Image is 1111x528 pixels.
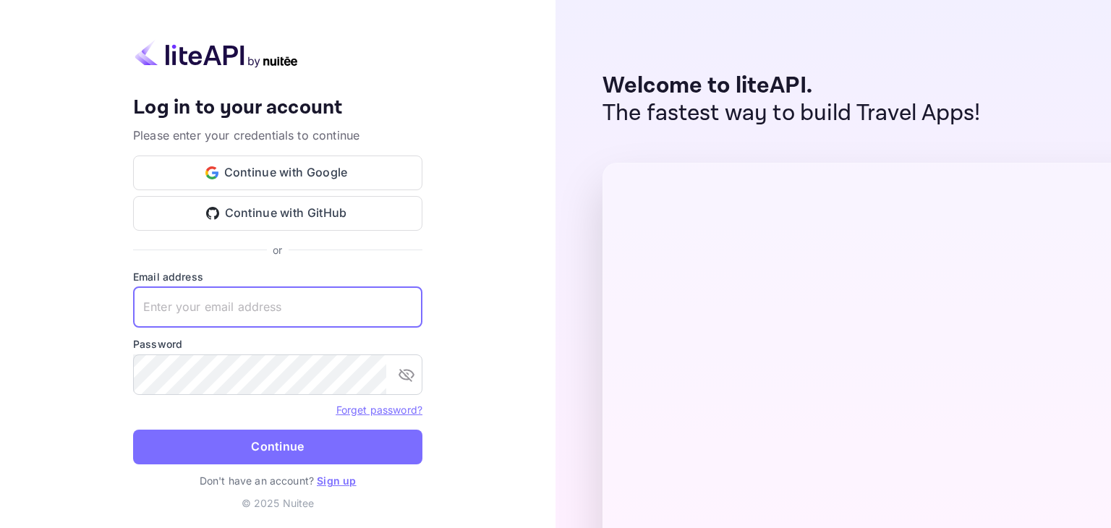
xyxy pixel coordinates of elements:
[336,404,422,416] a: Forget password?
[317,474,356,487] a: Sign up
[133,196,422,231] button: Continue with GitHub
[133,269,422,284] label: Email address
[392,360,421,389] button: toggle password visibility
[133,127,422,144] p: Please enter your credentials to continue
[133,40,299,68] img: liteapi
[336,402,422,417] a: Forget password?
[273,242,282,257] p: or
[603,72,981,100] p: Welcome to liteAPI.
[133,156,422,190] button: Continue with Google
[133,95,422,121] h4: Log in to your account
[133,336,422,352] label: Password
[603,100,981,127] p: The fastest way to build Travel Apps!
[242,495,315,511] p: © 2025 Nuitee
[133,287,422,328] input: Enter your email address
[133,430,422,464] button: Continue
[133,473,422,488] p: Don't have an account?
